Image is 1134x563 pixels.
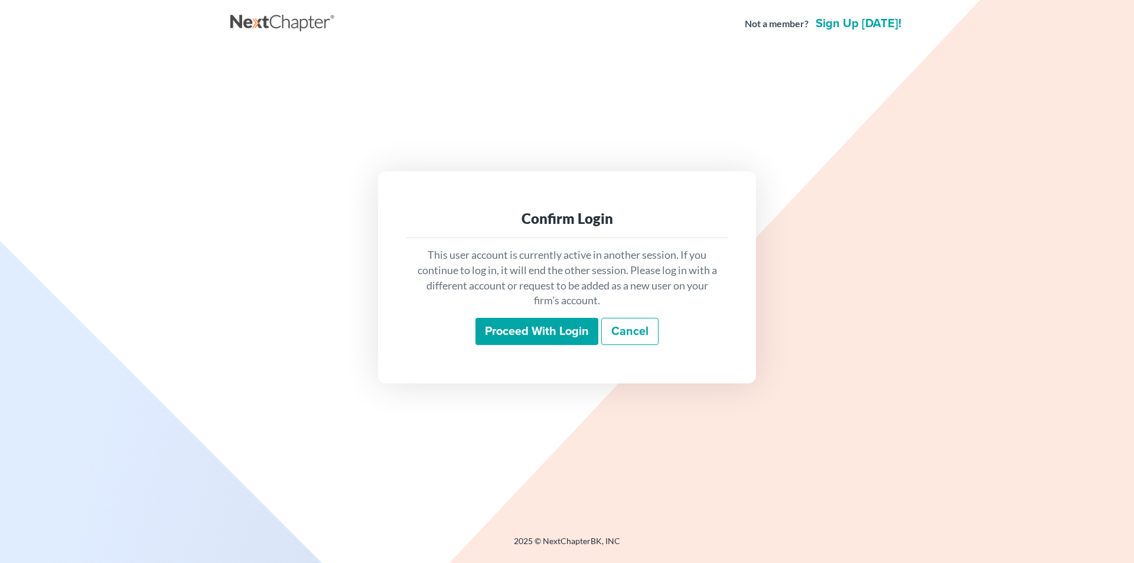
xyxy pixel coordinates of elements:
strong: Not a member? [745,17,809,31]
input: Proceed with login [475,318,598,345]
div: Confirm Login [416,209,718,228]
div: 2025 © NextChapterBK, INC [230,535,904,557]
a: Sign up [DATE]! [813,18,904,30]
a: Cancel [601,318,659,345]
p: This user account is currently active in another session. If you continue to log in, it will end ... [416,248,718,308]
